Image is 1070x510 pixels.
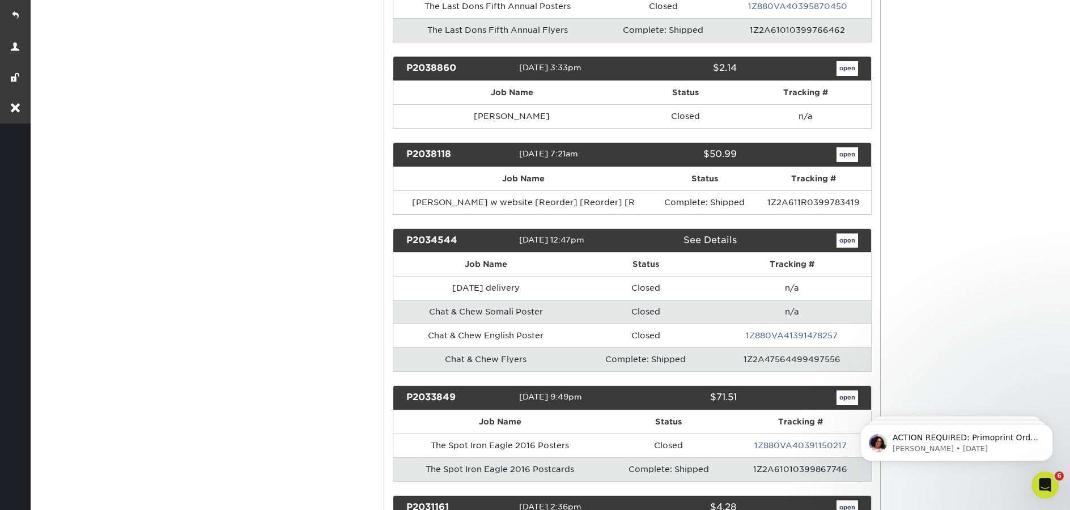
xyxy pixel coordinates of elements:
th: Job Name [393,167,654,190]
th: Status [653,167,755,190]
a: open [837,390,858,405]
td: Chat & Chew English Poster [393,324,579,347]
td: [DATE] delivery [393,276,579,300]
td: n/a [740,104,871,128]
span: [DATE] 7:21am [519,149,578,158]
a: See Details [683,235,737,245]
span: [DATE] 9:49pm [519,393,582,402]
td: Complete: Shipped [607,457,730,481]
iframe: Intercom live chat [1031,471,1059,499]
td: The Spot Iron Eagle 2016 Posters [393,433,608,457]
a: open [837,233,858,248]
a: open [837,147,858,162]
div: P2034544 [398,233,519,248]
th: Job Name [393,410,608,433]
th: Status [631,81,740,104]
td: Closed [607,433,730,457]
td: 1Z2A611R0399783419 [755,190,871,214]
a: 1Z880VA40391150217 [754,441,847,450]
a: 1Z880VA40395870450 [748,2,847,11]
th: Tracking # [740,81,871,104]
div: P2038860 [398,61,519,76]
th: Job Name [393,81,631,104]
td: The Last Dons Fifth Annual Flyers [393,18,602,42]
a: 1Z880VA41391478257 [746,331,838,340]
td: Complete: Shipped [602,18,724,42]
td: 1Z2A61010399867746 [730,457,871,481]
td: The Spot Iron Eagle 2016 Postcards [393,457,608,481]
td: [PERSON_NAME] [393,104,631,128]
div: P2033849 [398,390,519,405]
td: Closed [579,300,713,324]
td: n/a [713,300,871,324]
td: Closed [579,324,713,347]
th: Tracking # [713,253,871,276]
td: 1Z2A61010399766462 [724,18,871,42]
div: $50.99 [623,147,745,162]
th: Tracking # [730,410,871,433]
td: Chat & Chew Flyers [393,347,579,371]
div: P2038118 [398,147,519,162]
td: Complete: Shipped [579,347,713,371]
span: [DATE] 3:33pm [519,63,581,72]
td: Complete: Shipped [653,190,755,214]
td: Closed [631,104,740,128]
div: $71.51 [623,390,745,405]
span: 6 [1055,471,1064,481]
td: [PERSON_NAME] w website [Reorder] [Reorder] [R [393,190,654,214]
td: 1Z2A47564499497556 [713,347,871,371]
th: Status [607,410,730,433]
td: Chat & Chew Somali Poster [393,300,579,324]
span: [DATE] 12:47pm [519,235,584,244]
th: Job Name [393,253,579,276]
td: n/a [713,276,871,300]
a: open [837,61,858,76]
th: Status [579,253,713,276]
td: Closed [579,276,713,300]
iframe: Intercom notifications message [843,400,1070,479]
div: $2.14 [623,61,745,76]
th: Tracking # [755,167,871,190]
